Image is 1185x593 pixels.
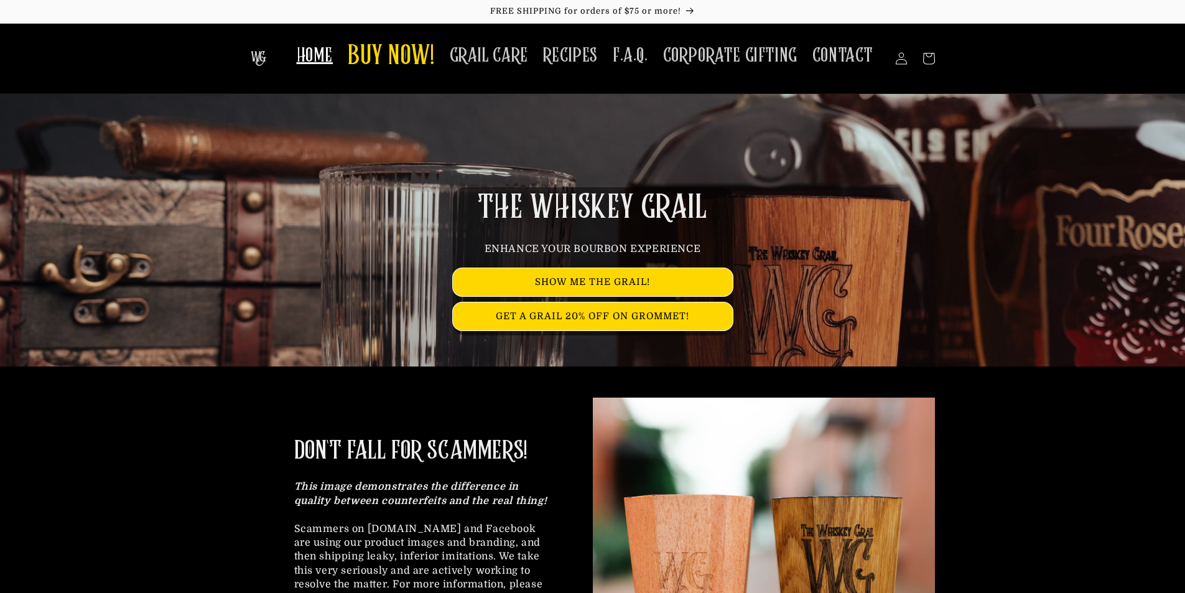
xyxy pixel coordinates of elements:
span: THE WHISKEY GRAIL [478,192,707,224]
a: GRAIL CARE [442,36,536,75]
span: RECIPES [543,44,598,68]
span: ENHANCE YOUR BOURBON EXPERIENCE [485,243,701,254]
h2: DON'T FALL FOR SCAMMERS! [294,435,527,467]
span: CONTACT [812,44,873,68]
p: FREE SHIPPING for orders of $75 or more! [12,6,1173,17]
a: GET A GRAIL 20% OFF ON GROMMET! [453,302,733,330]
a: HOME [289,36,340,75]
span: HOME [297,44,333,68]
span: BUY NOW! [348,40,435,74]
span: F.A.Q. [613,44,648,68]
img: The Whiskey Grail [251,51,266,66]
a: CONTACT [805,36,881,75]
a: RECIPES [536,36,605,75]
span: GRAIL CARE [450,44,528,68]
a: F.A.Q. [605,36,656,75]
a: CORPORATE GIFTING [656,36,805,75]
strong: This image demonstrates the difference in quality between counterfeits and the real thing! [294,481,547,506]
a: BUY NOW! [340,32,442,82]
span: CORPORATE GIFTING [663,44,797,68]
a: SHOW ME THE GRAIL! [453,268,733,296]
